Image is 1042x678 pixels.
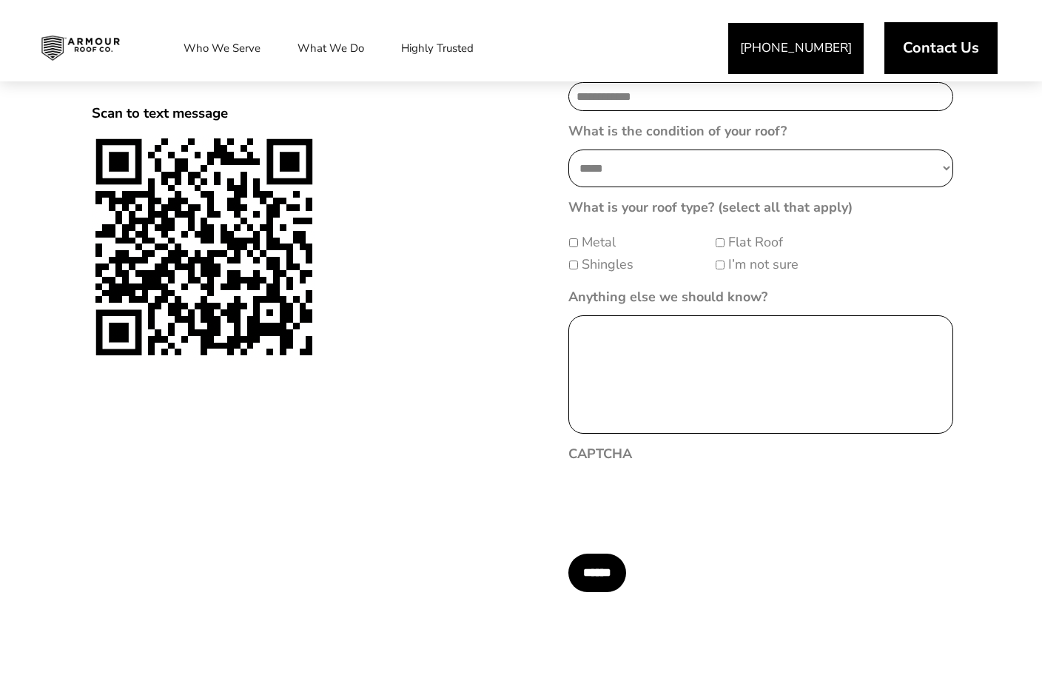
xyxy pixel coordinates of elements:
[30,30,132,67] img: Industrial and Commercial Roofing Company | Armour Roof Co.
[169,30,275,67] a: Who We Serve
[568,199,853,216] label: What is your roof type? (select all that apply)
[568,472,793,530] iframe: reCAPTCHA
[568,123,787,140] label: What is the condition of your roof?
[283,30,379,67] a: What We Do
[728,232,783,252] label: Flat Roof
[568,289,767,306] label: Anything else we should know?
[582,232,616,252] label: Metal
[728,255,799,275] label: I’m not sure
[903,41,979,56] span: Contact Us
[728,23,864,74] a: [PHONE_NUMBER]
[568,446,632,463] label: CAPTCHA
[386,30,488,67] a: Highly Trusted
[884,22,998,74] a: Contact Us
[92,104,228,123] span: Scan to text message
[582,255,633,275] label: Shingles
